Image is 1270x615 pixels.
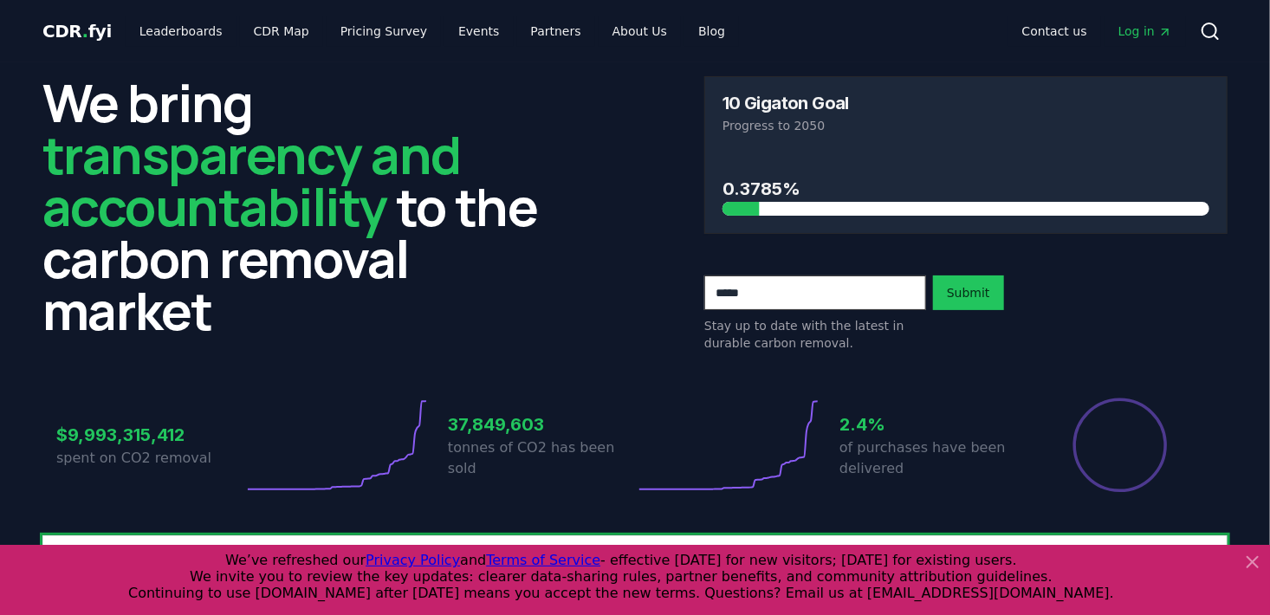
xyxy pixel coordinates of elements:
a: Blog [684,16,739,47]
p: Progress to 2050 [722,117,1209,134]
p: tonnes of CO2 has been sold [448,437,635,479]
nav: Main [126,16,739,47]
h3: 2.4% [839,411,1027,437]
a: Log in [1105,16,1186,47]
span: transparency and accountability [42,119,461,242]
p: of purchases have been delivered [839,437,1027,479]
div: Percentage of sales delivered [1072,397,1169,494]
h3: 37,849,603 [448,411,635,437]
h2: We bring to the carbon removal market [42,76,566,336]
a: Contact us [1008,16,1101,47]
a: Partners [517,16,595,47]
a: CDR Map [240,16,323,47]
a: About Us [599,16,681,47]
span: . [82,21,88,42]
a: Events [444,16,513,47]
a: Pricing Survey [327,16,441,47]
a: Leaderboards [126,16,237,47]
p: spent on CO2 removal [56,448,243,469]
h3: 0.3785% [722,176,1209,202]
span: Log in [1118,23,1172,40]
a: CDR.fyi [42,19,112,43]
span: CDR fyi [42,21,112,42]
h3: 10 Gigaton Goal [722,94,849,112]
nav: Main [1008,16,1186,47]
p: Stay up to date with the latest in durable carbon removal. [704,317,926,352]
button: Submit [933,275,1004,310]
h3: $9,993,315,412 [56,422,243,448]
